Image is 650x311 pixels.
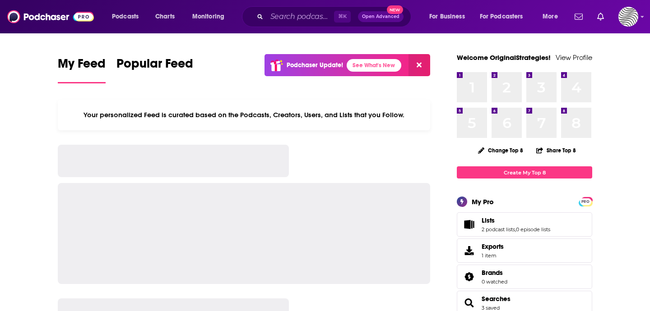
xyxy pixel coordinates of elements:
[267,9,334,24] input: Search podcasts, credits, & more...
[482,242,504,251] span: Exports
[571,9,586,24] a: Show notifications dropdown
[536,9,569,24] button: open menu
[58,56,106,83] a: My Feed
[515,226,516,233] span: ,
[594,9,608,24] a: Show notifications dropdown
[474,9,536,24] button: open menu
[482,216,550,224] a: Lists
[460,270,478,283] a: Brands
[472,197,494,206] div: My Pro
[423,9,476,24] button: open menu
[192,10,224,23] span: Monitoring
[556,53,592,62] a: View Profile
[7,8,94,25] img: Podchaser - Follow, Share and Rate Podcasts
[457,212,592,237] span: Lists
[149,9,180,24] a: Charts
[251,6,420,27] div: Search podcasts, credits, & more...
[347,59,401,72] a: See What's New
[618,7,638,27] img: User Profile
[536,142,576,159] button: Share Top 8
[106,9,150,24] button: open menu
[457,53,551,62] a: Welcome OriginalStrategies!
[480,10,523,23] span: For Podcasters
[473,145,529,156] button: Change Top 8
[457,238,592,263] a: Exports
[358,11,404,22] button: Open AdvancedNew
[460,218,478,231] a: Lists
[387,5,403,14] span: New
[482,216,495,224] span: Lists
[155,10,175,23] span: Charts
[482,226,515,233] a: 2 podcast lists
[116,56,193,83] a: Popular Feed
[334,11,351,23] span: ⌘ K
[482,305,500,311] a: 3 saved
[112,10,139,23] span: Podcasts
[460,244,478,257] span: Exports
[460,297,478,309] a: Searches
[58,100,430,130] div: Your personalized Feed is curated based on the Podcasts, Creators, Users, and Lists that you Follow.
[457,166,592,178] a: Create My Top 8
[580,198,591,205] a: PRO
[429,10,465,23] span: For Business
[287,61,343,69] p: Podchaser Update!
[58,56,106,77] span: My Feed
[482,295,511,303] a: Searches
[618,7,638,27] span: Logged in as OriginalStrategies
[482,269,503,277] span: Brands
[516,226,550,233] a: 0 episode lists
[186,9,236,24] button: open menu
[457,265,592,289] span: Brands
[580,198,591,205] span: PRO
[543,10,558,23] span: More
[362,14,399,19] span: Open Advanced
[482,279,507,285] a: 0 watched
[482,252,504,259] span: 1 item
[116,56,193,77] span: Popular Feed
[618,7,638,27] button: Show profile menu
[482,269,507,277] a: Brands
